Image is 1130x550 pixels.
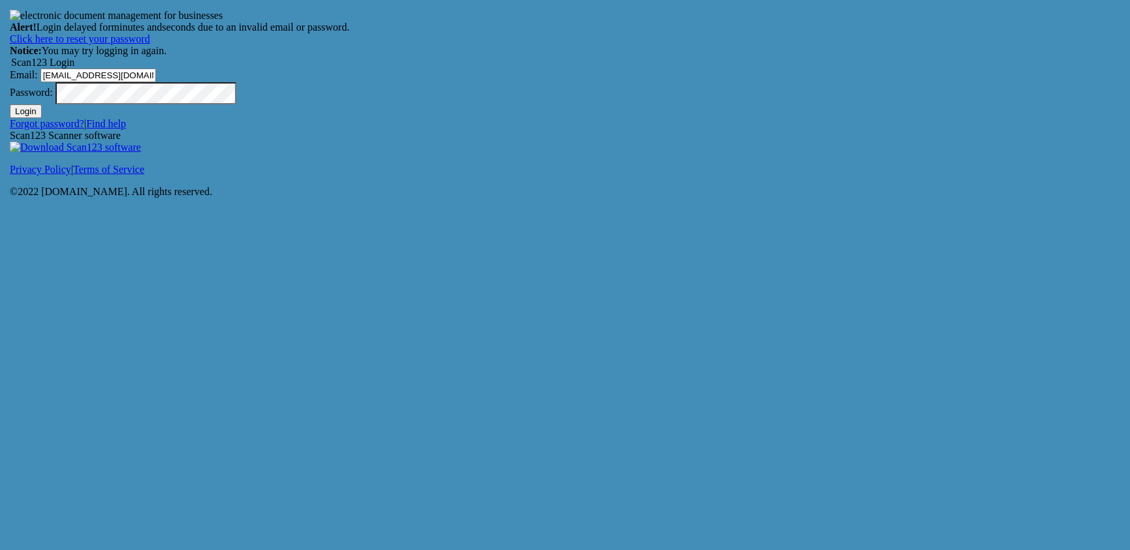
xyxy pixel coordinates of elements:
strong: Alert! [10,22,37,33]
div: | [10,118,1120,130]
a: Forgot password? [10,118,84,129]
legend: Scan123 Login [10,57,1120,69]
a: Click here to reset your password [10,33,150,44]
button: Login [10,104,42,118]
strong: Notice: [10,45,42,56]
p: ©2022 [DOMAIN_NAME]. All rights reserved. [10,186,1120,198]
label: Password: [10,87,53,98]
input: Email [40,69,156,82]
div: Login delayed for minutes and seconds due to an invalid email or password. [10,22,1120,45]
img: Download Scan123 software [10,142,141,153]
a: Find help [86,118,126,129]
label: Email: [10,69,38,80]
div: You may try logging in again. [10,45,1120,57]
a: Terms of Service [73,164,144,175]
div: Scan123 Scanner software [10,130,1120,153]
a: Privacy Policy [10,164,71,175]
p: | [10,164,1120,176]
img: electronic document management for businesses [10,10,223,22]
